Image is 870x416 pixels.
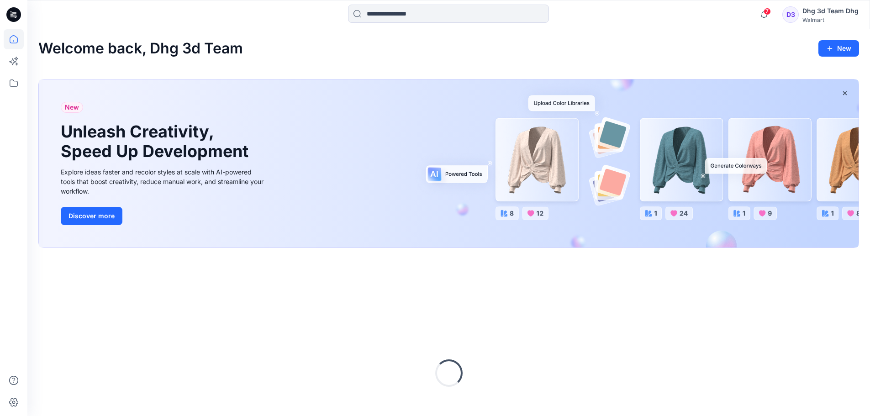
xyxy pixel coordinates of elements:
[802,16,859,23] div: Walmart
[61,207,266,225] a: Discover more
[38,40,243,57] h2: Welcome back, Dhg 3d Team
[61,167,266,196] div: Explore ideas faster and recolor styles at scale with AI-powered tools that boost creativity, red...
[61,122,253,161] h1: Unleash Creativity, Speed Up Development
[782,6,799,23] div: D3
[802,5,859,16] div: Dhg 3d Team Dhg
[65,102,79,113] span: New
[61,207,122,225] button: Discover more
[818,40,859,57] button: New
[764,8,771,15] span: 7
